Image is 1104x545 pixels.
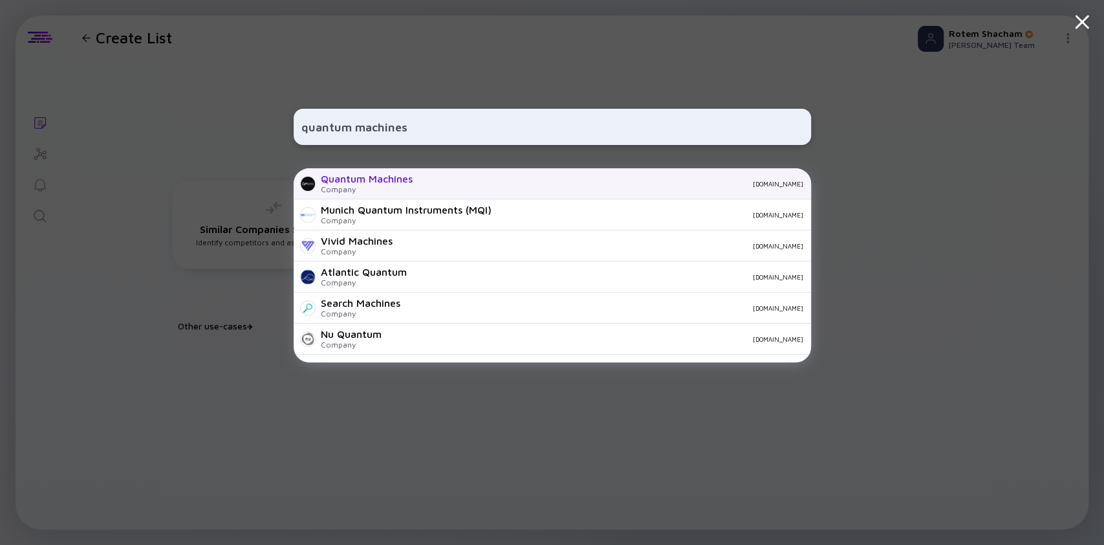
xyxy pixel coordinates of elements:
div: Company [321,309,400,318]
div: Company [321,340,382,350]
div: Atlantic Quantum [321,266,407,278]
div: [DOMAIN_NAME] [392,335,803,343]
div: Post-Quantum [321,359,391,371]
div: Nu Quantum [321,328,382,340]
div: [DOMAIN_NAME] [502,211,803,219]
div: Company [321,247,393,256]
div: Company [321,216,492,225]
input: Search Company or Investor... [301,115,803,139]
div: [DOMAIN_NAME] [423,180,803,188]
div: Munich Quantum Instruments (MQI) [321,204,492,216]
div: Company [321,184,413,194]
div: Vivid Machines [321,235,393,247]
div: Company [321,278,407,287]
div: Quantum Machines [321,173,413,184]
div: [DOMAIN_NAME] [411,304,803,312]
div: [DOMAIN_NAME] [417,273,803,281]
div: [DOMAIN_NAME] [403,242,803,250]
div: Search Machines [321,297,400,309]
